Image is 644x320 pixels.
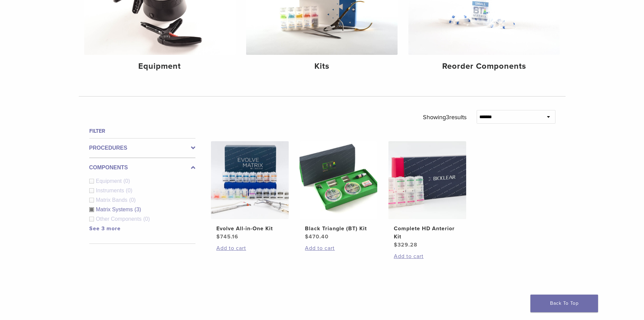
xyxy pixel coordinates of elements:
a: Add to cart: “Complete HD Anterior Kit” [394,252,461,260]
a: Black Triangle (BT) KitBlack Triangle (BT) Kit $470.40 [299,141,378,241]
img: Black Triangle (BT) Kit [300,141,377,219]
label: Components [89,164,195,172]
a: Add to cart: “Evolve All-in-One Kit” [216,244,283,252]
span: $ [216,233,220,240]
a: See 3 more [89,225,121,232]
span: (3) [135,207,141,212]
label: Procedures [89,144,195,152]
bdi: 745.16 [216,233,238,240]
span: Instruments [96,188,126,193]
h4: Reorder Components [414,60,554,72]
span: (0) [129,197,136,203]
a: Complete HD Anterior KitComplete HD Anterior Kit $329.28 [388,141,467,249]
a: Add to cart: “Black Triangle (BT) Kit” [305,244,372,252]
span: 3 [446,113,449,121]
span: Equipment [96,178,124,184]
a: Evolve All-in-One KitEvolve All-in-One Kit $745.16 [211,141,289,241]
bdi: 470.40 [305,233,329,240]
span: Matrix Systems [96,207,135,212]
h2: Black Triangle (BT) Kit [305,225,372,233]
img: Evolve All-in-One Kit [211,141,289,219]
span: $ [394,241,398,248]
span: (0) [143,216,150,222]
span: (0) [126,188,133,193]
h4: Equipment [90,60,230,72]
h2: Evolve All-in-One Kit [216,225,283,233]
span: (0) [123,178,130,184]
span: Matrix Bands [96,197,129,203]
span: Other Components [96,216,143,222]
a: Back To Top [530,295,598,312]
h4: Kits [252,60,392,72]
img: Complete HD Anterior Kit [388,141,466,219]
h4: Filter [89,127,195,135]
bdi: 329.28 [394,241,418,248]
p: Showing results [423,110,467,124]
h2: Complete HD Anterior Kit [394,225,461,241]
span: $ [305,233,309,240]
